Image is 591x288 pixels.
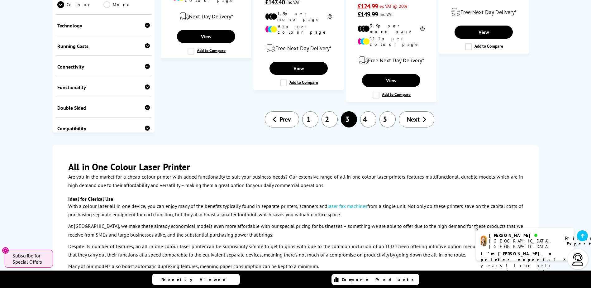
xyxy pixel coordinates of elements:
[481,251,553,262] b: I'm [PERSON_NAME], a printer expert
[379,3,407,9] span: ex VAT @ 20%
[360,111,376,127] a: 4
[68,202,523,219] p: With a colour laser all in one device, you can enjoy many of the benefits typically found in sepa...
[68,222,523,239] p: At [GEOGRAPHIC_DATA], we make these already economical models even more affordable with our speci...
[379,111,396,127] a: 5
[442,3,526,21] div: modal_delivery
[358,2,378,10] span: £124.99
[2,247,9,254] button: Close
[379,11,393,17] span: inc VAT
[280,79,318,86] label: Add to Compare
[342,277,417,282] span: Compare Products
[265,24,332,35] li: 9.2p per colour page
[103,1,150,8] a: Mono
[57,64,150,70] div: Connectivity
[358,10,378,18] span: £149.99
[349,52,433,69] div: modal_delivery
[68,196,523,202] h3: Ideal for Clerical Use
[265,111,299,127] a: Prev
[68,262,523,271] p: Many of our models also boast automatic duplexing features, meaning paper consumption can be kept...
[57,22,150,29] div: Technology
[481,251,570,281] p: of 8 years! I can help you choose the right product
[161,277,232,282] span: Recently Viewed
[407,115,420,123] span: Next
[257,40,341,57] div: modal_delivery
[322,111,338,127] a: 2
[327,203,367,209] a: laser fax machines
[68,161,523,173] h2: All in One Colour Laser Printer
[68,242,523,259] p: Despite its number of features, an all in one colour laser printer can be surprisingly simple to ...
[188,48,226,55] label: Add to Compare
[358,23,425,34] li: 3.9p per mono page
[399,111,434,127] a: Next
[12,252,47,265] span: Subscribe for Special Offers
[57,125,150,132] div: Compatibility
[57,43,150,49] div: Running Costs
[164,8,248,25] div: modal_delivery
[265,11,332,22] li: 1.9p per mono page
[373,92,411,98] label: Add to Compare
[455,26,512,39] a: View
[302,111,318,127] a: 1
[177,30,235,43] a: View
[481,236,487,247] img: amy-livechat.png
[279,115,291,123] span: Prev
[57,84,150,90] div: Functionality
[572,253,584,266] img: user-headset-light.svg
[269,62,327,75] a: View
[57,1,104,8] a: Colour
[68,173,523,190] p: Are you in the market for a cheap colour printer with added functionality to suit your business n...
[465,43,503,50] label: Add to Compare
[57,105,150,111] div: Double Sided
[331,274,419,285] a: Compare Products
[362,74,420,87] a: View
[358,36,425,47] li: 11.2p per colour page
[152,274,240,285] a: Recently Viewed
[489,233,557,238] div: [PERSON_NAME]
[489,238,557,249] div: [GEOGRAPHIC_DATA], [GEOGRAPHIC_DATA]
